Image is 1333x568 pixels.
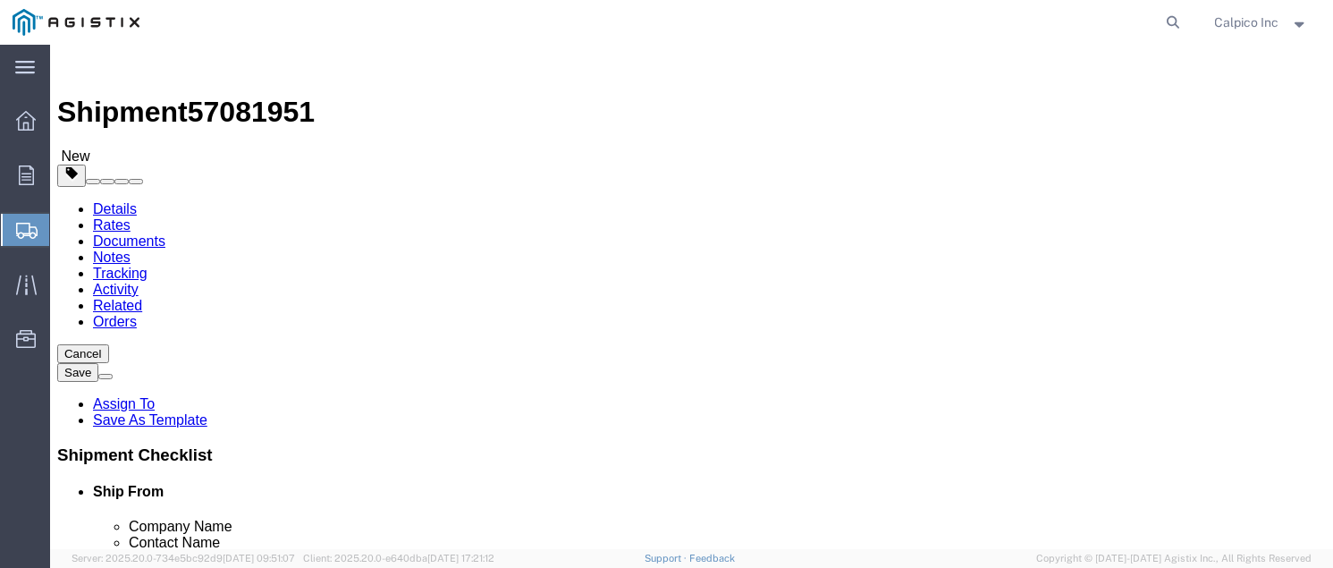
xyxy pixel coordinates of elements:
span: Copyright © [DATE]-[DATE] Agistix Inc., All Rights Reserved [1036,551,1312,566]
a: Support [645,553,689,564]
span: [DATE] 09:51:07 [223,553,295,564]
span: Server: 2025.20.0-734e5bc92d9 [72,553,295,564]
span: Client: 2025.20.0-e640dba [303,553,494,564]
span: [DATE] 17:21:12 [427,553,494,564]
iframe: FS Legacy Container [50,45,1333,549]
img: logo [13,9,139,36]
button: Calpico Inc [1214,12,1309,33]
a: Feedback [689,553,735,564]
span: Calpico Inc [1215,13,1279,32]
